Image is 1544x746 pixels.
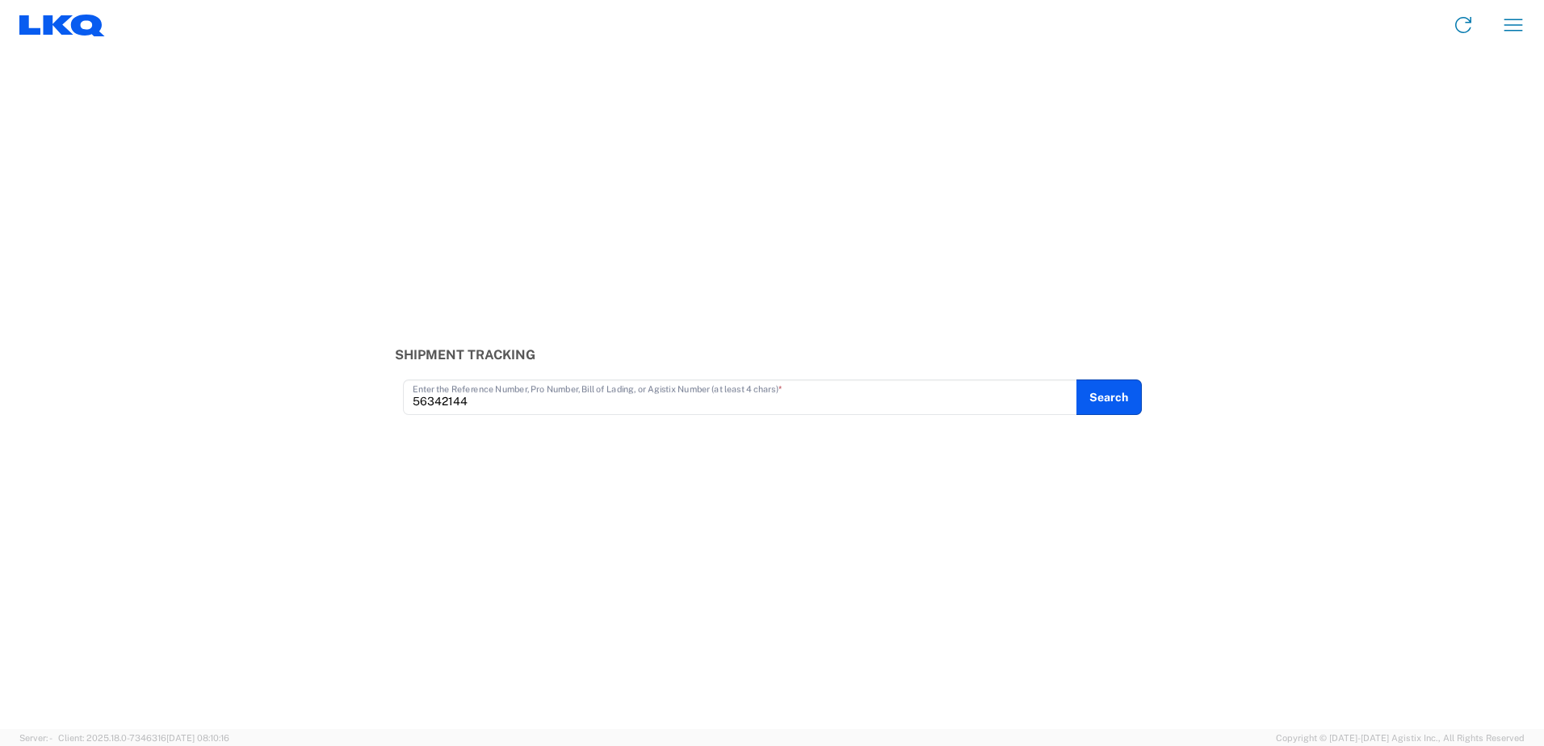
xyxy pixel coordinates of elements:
span: Client: 2025.18.0-7346316 [58,733,229,743]
button: Search [1076,379,1142,415]
span: Server: - [19,733,51,743]
h3: Shipment Tracking [395,347,1150,363]
span: Copyright © [DATE]-[DATE] Agistix Inc., All Rights Reserved [1276,731,1525,745]
span: [DATE] 08:10:16 [166,733,229,743]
